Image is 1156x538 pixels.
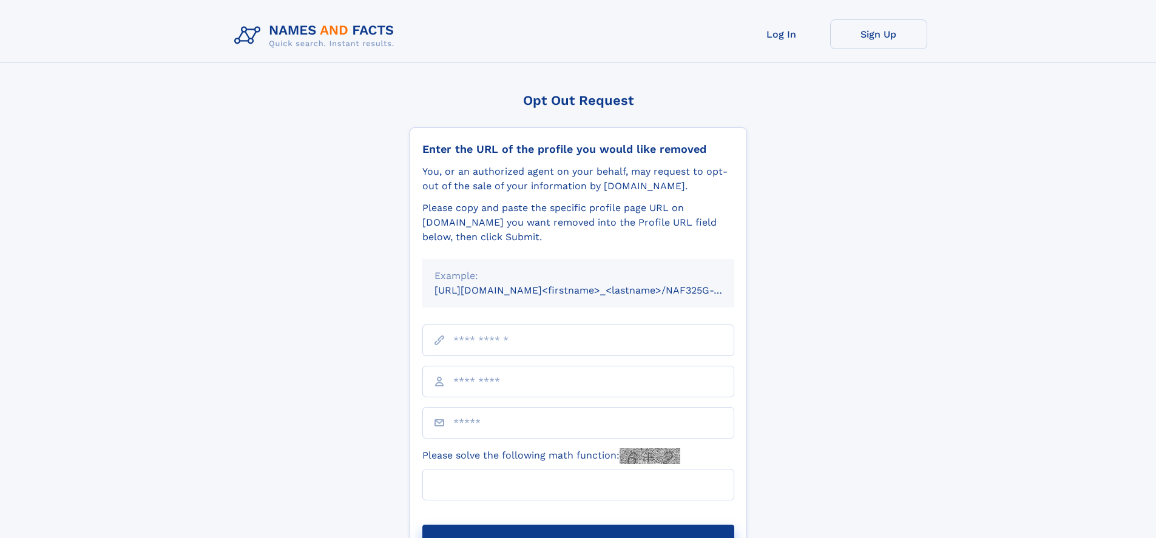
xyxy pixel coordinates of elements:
[422,448,680,464] label: Please solve the following math function:
[434,269,722,283] div: Example:
[422,164,734,193] div: You, or an authorized agent on your behalf, may request to opt-out of the sale of your informatio...
[422,143,734,156] div: Enter the URL of the profile you would like removed
[422,201,734,244] div: Please copy and paste the specific profile page URL on [DOMAIN_NAME] you want removed into the Pr...
[733,19,830,49] a: Log In
[434,284,757,296] small: [URL][DOMAIN_NAME]<firstname>_<lastname>/NAF325G-xxxxxxxx
[410,93,747,108] div: Opt Out Request
[229,19,404,52] img: Logo Names and Facts
[830,19,927,49] a: Sign Up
